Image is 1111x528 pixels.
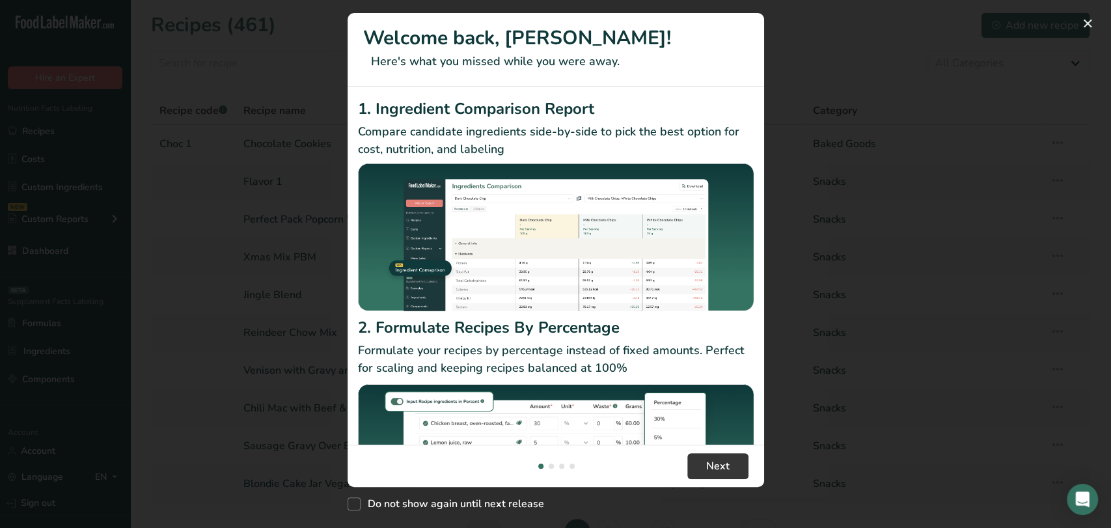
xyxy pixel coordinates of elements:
[358,342,754,377] p: Formulate your recipes by percentage instead of fixed amounts. Perfect for scaling and keeping re...
[361,497,544,510] span: Do not show again until next release
[706,458,730,474] span: Next
[1067,484,1098,515] div: Open Intercom Messenger
[358,123,754,158] p: Compare candidate ingredients side-by-side to pick the best option for cost, nutrition, and labeling
[363,23,748,53] h1: Welcome back, [PERSON_NAME]!
[687,453,748,479] button: Next
[358,163,754,311] img: Ingredient Comparison Report
[358,316,754,339] h2: 2. Formulate Recipes By Percentage
[358,97,754,120] h2: 1. Ingredient Comparison Report
[363,53,748,70] p: Here's what you missed while you were away.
